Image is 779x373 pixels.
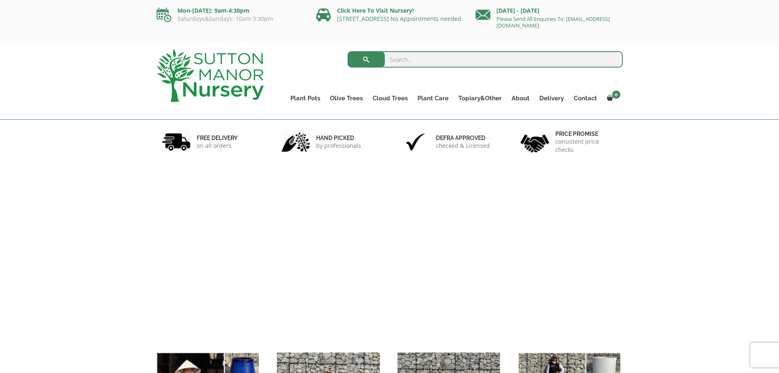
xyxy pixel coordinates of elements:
p: on all orders [197,142,238,150]
h6: hand picked [316,134,361,142]
a: Contact [569,93,602,104]
a: Delivery [534,93,569,104]
img: 3.jpg [401,131,430,152]
a: Olive Trees [325,93,368,104]
img: 2.jpg [281,131,310,152]
p: [DATE] - [DATE] [476,6,623,16]
h6: Price promise [555,130,617,138]
a: Cloud Trees [368,93,413,104]
a: Click Here To Visit Nursery! [337,7,414,14]
a: 0 [602,93,623,104]
img: logo [157,49,264,102]
a: Plant Care [413,93,453,104]
a: Topiary&Other [453,93,507,104]
p: by professionals [316,142,361,150]
img: 4.jpg [521,129,549,154]
img: 1.jpg [162,131,191,152]
h6: FREE DELIVERY [197,134,238,142]
a: [STREET_ADDRESS] No Appointments needed [337,15,461,23]
a: Plant Pots [285,93,325,104]
h6: Defra approved [436,134,490,142]
a: About [507,93,534,104]
p: checked & Licensed [436,142,490,150]
p: consistent price checks [555,138,617,154]
a: Please Send All Enquiries To: [EMAIL_ADDRESS][DOMAIN_NAME] [496,15,610,29]
p: Mon-[DATE]: 9am-4:30pm [157,6,304,16]
input: Search... [348,51,623,68]
p: Saturdays&Sundays: 10am-3:30pm [157,16,304,22]
span: 0 [612,90,620,99]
